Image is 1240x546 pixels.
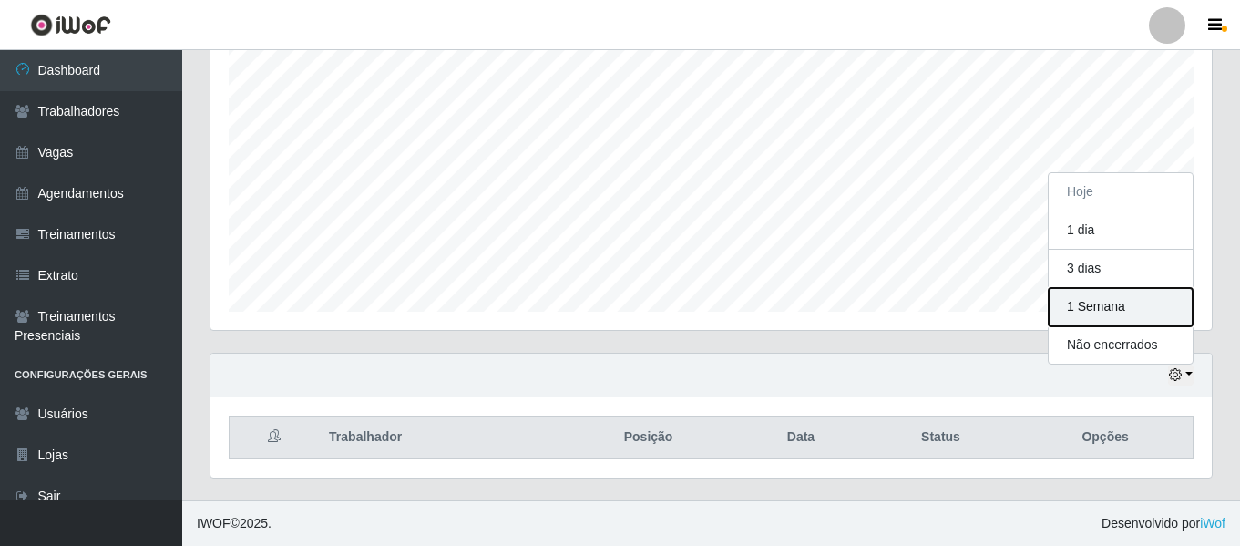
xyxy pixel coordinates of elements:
img: CoreUI Logo [30,14,111,36]
span: IWOF [197,516,231,531]
th: Status [864,417,1018,459]
th: Posição [559,417,738,459]
button: 3 dias [1049,250,1193,288]
button: 1 dia [1049,211,1193,250]
th: Data [738,417,864,459]
button: Não encerrados [1049,326,1193,364]
th: Opções [1018,417,1193,459]
span: © 2025 . [197,514,272,533]
span: Desenvolvido por [1102,514,1225,533]
a: iWof [1200,516,1225,531]
button: Hoje [1049,173,1193,211]
th: Trabalhador [318,417,559,459]
button: 1 Semana [1049,288,1193,326]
